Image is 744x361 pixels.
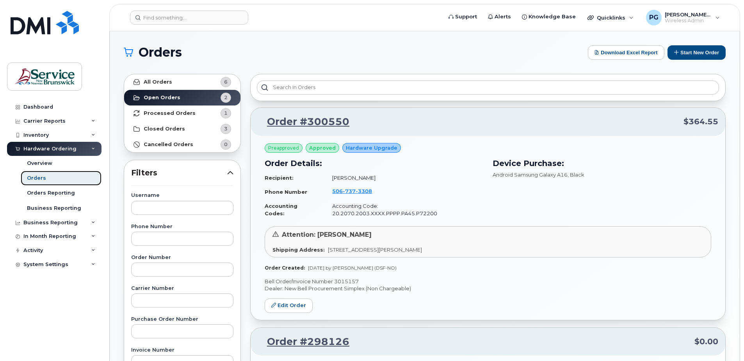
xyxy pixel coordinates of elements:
[272,247,325,253] strong: Shipping Address:
[124,90,240,105] a: Open Orders2
[265,285,711,292] p: Dealer: New Bell Procurement Simplex (Non Chargeable)
[144,141,193,148] strong: Cancelled Orders
[282,231,372,238] span: Attention: [PERSON_NAME]
[144,95,180,101] strong: Open Orders
[131,167,227,179] span: Filters
[265,298,313,313] a: Edit Order
[493,157,711,169] h3: Device Purchase:
[265,189,307,195] strong: Phone Number
[265,265,305,271] strong: Order Created:
[131,255,233,260] label: Order Number
[144,110,196,116] strong: Processed Orders
[265,203,297,216] strong: Accounting Codes:
[667,45,726,60] button: Start New Order
[694,336,718,347] span: $0.00
[224,141,228,148] span: 0
[124,105,240,121] a: Processed Orders1
[493,172,568,178] span: Android Samsung Galaxy A16
[265,278,711,285] p: Bell Order/Invoice Number 3015157
[268,145,299,152] span: Preapproved
[257,80,719,95] input: Search in orders
[683,116,718,127] span: $364.55
[224,94,228,101] span: 2
[346,144,397,152] span: Hardware Upgrade
[308,265,397,271] span: [DATE] by [PERSON_NAME] (DSF-NO)
[124,121,240,137] a: Closed Orders3
[124,74,240,90] a: All Orders6
[265,157,483,169] h3: Order Details:
[144,79,172,85] strong: All Orders
[568,172,584,178] span: , Black
[356,188,372,194] span: 3308
[258,115,349,129] a: Order #300550
[332,188,372,194] span: 506
[588,45,664,60] button: Download Excel Report
[224,109,228,117] span: 1
[265,175,294,181] strong: Recipient:
[309,144,336,152] span: approved
[131,317,233,322] label: Purchase Order Number
[131,348,233,353] label: Invoice Number
[144,126,185,132] strong: Closed Orders
[131,193,233,198] label: Username
[325,199,483,220] td: Accounting Code: 20.2070.2003.XXXX.PPPP.PA45.P72200
[343,188,356,194] span: 737
[325,171,483,185] td: [PERSON_NAME]
[131,224,233,229] label: Phone Number
[124,137,240,152] a: Cancelled Orders0
[139,46,182,58] span: Orders
[224,125,228,132] span: 3
[258,335,349,349] a: Order #298126
[131,286,233,291] label: Carrier Number
[224,78,228,86] span: 6
[332,188,381,194] a: 5067373308
[328,247,422,253] span: [STREET_ADDRESS][PERSON_NAME]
